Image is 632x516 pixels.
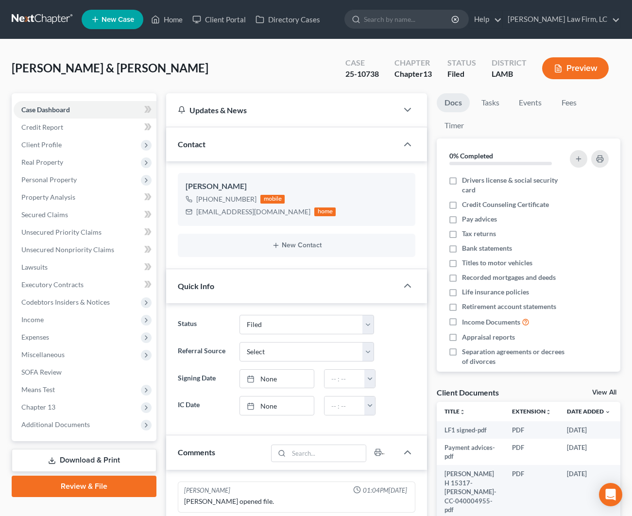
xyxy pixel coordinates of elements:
td: Payment advices-pdf [437,439,504,465]
a: Directory Cases [251,11,325,28]
div: Chapter [394,57,432,69]
div: Client Documents [437,387,499,397]
span: Additional Documents [21,420,90,429]
div: Chapter [394,69,432,80]
span: [PERSON_NAME] & [PERSON_NAME] [12,61,208,75]
div: [EMAIL_ADDRESS][DOMAIN_NAME] [196,207,310,217]
td: PDF [504,439,559,465]
a: Property Analysis [14,189,156,206]
a: Titleunfold_more [444,408,465,415]
input: -- : -- [325,396,365,415]
span: Retirement account statements [462,302,556,311]
span: Secured Claims [21,210,68,219]
a: Events [511,93,549,112]
a: Client Portal [188,11,251,28]
div: [PERSON_NAME] opened file. [184,497,409,506]
span: Recorded mortgages and deeds [462,273,556,282]
span: Credit Report [21,123,63,131]
label: Referral Source [173,342,235,361]
div: home [314,207,336,216]
a: Unsecured Nonpriority Claims [14,241,156,258]
div: Open Intercom Messenger [599,483,622,506]
span: New Case [102,16,134,23]
a: View All [592,389,616,396]
span: Income Documents [462,317,520,327]
i: expand_more [605,409,611,415]
label: IC Date [173,396,235,415]
span: Lawsuits [21,263,48,271]
span: Contact [178,139,205,149]
span: Income [21,315,44,324]
div: [PERSON_NAME] [184,486,230,495]
span: Means Test [21,385,55,394]
span: Miscellaneous [21,350,65,359]
span: Comments [178,447,215,457]
td: [DATE] [559,421,618,439]
div: Updates & News [178,105,386,115]
span: Unsecured Priority Claims [21,228,102,236]
span: Property Analysis [21,193,75,201]
a: SOFA Review [14,363,156,381]
td: LF1 signed-pdf [437,421,504,439]
span: Unsecured Nonpriority Claims [21,245,114,254]
div: 25-10738 [345,69,379,80]
input: Search by name... [364,10,453,28]
span: Codebtors Insiders & Notices [21,298,110,306]
span: 01:04PM[DATE] [363,486,407,495]
span: Quick Info [178,281,214,291]
a: Secured Claims [14,206,156,224]
span: Executory Contracts [21,280,84,289]
span: Personal Property [21,175,77,184]
div: mobile [260,195,285,204]
div: Case [345,57,379,69]
a: Review & File [12,476,156,497]
a: [PERSON_NAME] Law Firm, LC [503,11,620,28]
span: Pay advices [462,214,497,224]
span: Client Profile [21,140,62,149]
span: Life insurance policies [462,287,529,297]
a: Tasks [474,93,507,112]
a: Unsecured Priority Claims [14,224,156,241]
input: -- : -- [325,370,365,388]
a: Docs [437,93,470,112]
label: Signing Date [173,369,235,389]
span: Tax returns [462,229,496,239]
a: Help [469,11,502,28]
strong: 0% Completed [449,152,493,160]
label: Status [173,315,235,334]
td: [DATE] [559,439,618,465]
span: Separation agreements or decrees of divorces [462,347,566,366]
a: Fees [553,93,584,112]
a: Date Added expand_more [567,408,611,415]
td: PDF [504,421,559,439]
span: Case Dashboard [21,105,70,114]
span: Titles to motor vehicles [462,258,532,268]
div: [PERSON_NAME] [186,181,408,192]
span: Appraisal reports [462,332,515,342]
i: unfold_more [460,409,465,415]
a: Case Dashboard [14,101,156,119]
a: Timer [437,116,472,135]
button: New Contact [186,241,408,249]
span: Expenses [21,333,49,341]
a: None [240,396,313,415]
div: District [492,57,527,69]
button: Preview [542,57,609,79]
div: [PHONE_NUMBER] [196,194,256,204]
span: Chapter 13 [21,403,55,411]
span: Credit Counseling Certificate [462,200,549,209]
span: Bank statements [462,243,512,253]
a: Download & Print [12,449,156,472]
div: LAMB [492,69,527,80]
span: Drivers license & social security card [462,175,566,195]
span: 13 [423,69,432,78]
a: Lawsuits [14,258,156,276]
a: Credit Report [14,119,156,136]
div: Status [447,57,476,69]
i: unfold_more [546,409,551,415]
a: Executory Contracts [14,276,156,293]
span: Real Property [21,158,63,166]
input: Search... [289,445,366,462]
div: Filed [447,69,476,80]
a: Home [146,11,188,28]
